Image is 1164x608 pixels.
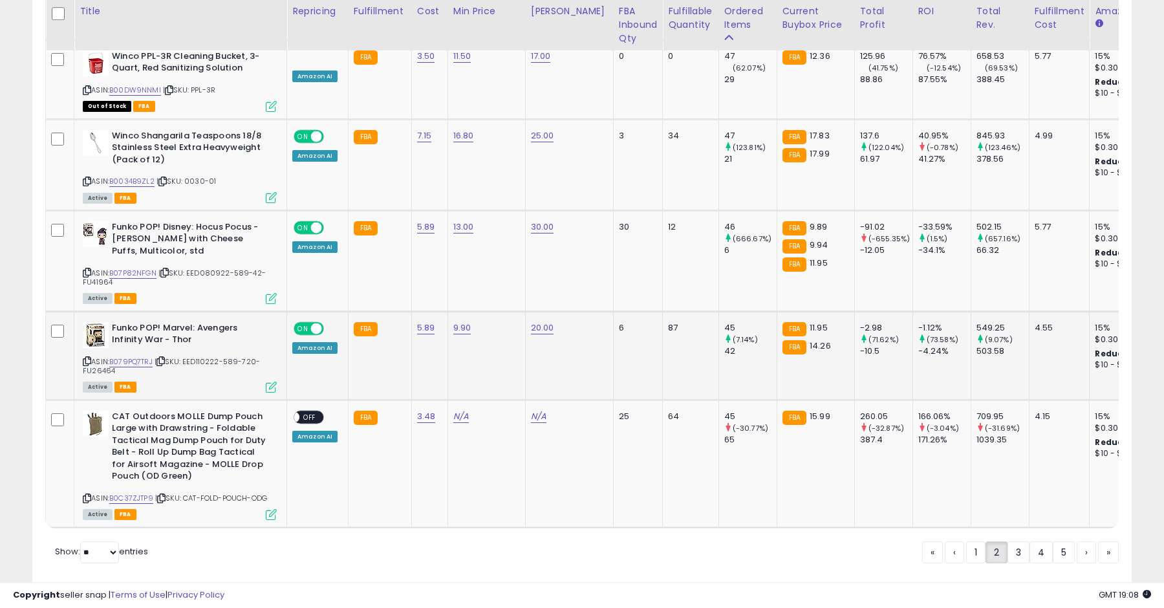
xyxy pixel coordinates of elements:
[810,257,828,269] span: 11.95
[810,340,831,352] span: 14.26
[985,334,1013,345] small: (9.07%)
[354,50,378,65] small: FBA
[292,71,338,82] div: Amazon AI
[782,239,806,254] small: FBA
[976,50,1029,62] div: 658.53
[322,131,343,142] span: OFF
[724,130,777,142] div: 47
[1085,546,1088,559] span: ›
[619,5,658,45] div: FBA inbound Qty
[724,244,777,256] div: 6
[976,244,1029,256] div: 66.32
[80,5,281,18] div: Title
[668,411,708,422] div: 64
[1008,541,1029,563] a: 3
[1095,18,1103,30] small: Amazon Fees.
[531,5,608,18] div: [PERSON_NAME]
[860,345,912,357] div: -10.5
[733,142,766,153] small: (123.81%)
[112,221,269,261] b: Funko POP! Disney: Hocus Pocus - [PERSON_NAME] with Cheese Puffs, Multicolor, std
[733,63,766,73] small: (62.07%)
[55,545,148,558] span: Show: entries
[295,223,311,233] span: ON
[83,221,277,303] div: ASIN:
[724,5,771,32] div: Ordered Items
[114,293,136,304] span: FBA
[292,241,338,253] div: Amazon AI
[109,176,155,187] a: B0034B9ZL2
[724,221,777,233] div: 46
[985,63,1018,73] small: (69.53%)
[668,5,713,32] div: Fulfillable Quantity
[292,150,338,162] div: Amazon AI
[83,382,113,393] span: All listings currently available for purchase on Amazon
[453,129,474,142] a: 16.80
[13,589,224,602] div: seller snap | |
[976,411,1029,422] div: 709.95
[976,221,1029,233] div: 502.15
[724,50,777,62] div: 47
[733,423,768,433] small: (-30.77%)
[83,130,109,156] img: 21EOlVv-aPL._SL40_.jpg
[354,411,378,425] small: FBA
[810,239,828,251] span: 9.94
[167,589,224,601] a: Privacy Policy
[83,221,109,247] img: 41ogcEVc7UL._SL40_.jpg
[417,221,435,233] a: 5.89
[1035,50,1080,62] div: 5.77
[918,50,971,62] div: 76.57%
[109,85,161,96] a: B00DW9NNMI
[918,411,971,422] div: 166.06%
[531,321,554,334] a: 20.00
[453,221,474,233] a: 13.00
[860,221,912,233] div: -91.02
[417,129,432,142] a: 7.15
[354,130,378,144] small: FBA
[322,323,343,334] span: OFF
[83,322,277,391] div: ASIN:
[668,130,708,142] div: 34
[112,411,269,486] b: CAT Outdoors MOLLE Dump Pouch Large with Drawstring - Foldable Tactical Mag Dump Pouch for Duty B...
[1035,5,1084,32] div: Fulfillment Cost
[111,589,166,601] a: Terms of Use
[354,5,406,18] div: Fulfillment
[868,233,911,244] small: (-655.35%)
[868,63,898,73] small: (41.75%)
[133,101,155,112] span: FBA
[417,410,436,423] a: 3.48
[810,147,830,160] span: 17.99
[810,410,830,422] span: 15.99
[782,340,806,354] small: FBA
[417,50,435,63] a: 3.50
[810,321,828,334] span: 11.95
[724,434,777,446] div: 65
[918,153,971,165] div: 41.27%
[292,342,338,354] div: Amazon AI
[453,50,471,63] a: 11.50
[966,541,986,563] a: 1
[114,382,136,393] span: FBA
[109,493,153,504] a: B0C37ZJTP9
[782,50,806,65] small: FBA
[83,411,277,519] div: ASIN:
[112,130,269,169] b: Winco Shangarila Teaspoons 18/8 Stainless Steel Extra Heavyweight (Pack of 12)
[354,322,378,336] small: FBA
[724,322,777,334] div: 45
[782,257,806,272] small: FBA
[83,322,109,348] img: 51WESzSzfvL._SL40_.jpg
[860,244,912,256] div: -12.05
[1035,411,1080,422] div: 4.15
[985,233,1020,244] small: (657.16%)
[1035,221,1080,233] div: 5.77
[1099,589,1151,601] span: 2025-10-8 19:08 GMT
[927,233,948,244] small: (1.5%)
[927,63,961,73] small: (-12.54%)
[109,268,156,279] a: B07P82NFGN
[109,356,153,367] a: B079PQ7TRJ
[453,410,469,423] a: N/A
[531,221,554,233] a: 30.00
[918,74,971,85] div: 87.55%
[83,101,131,112] span: All listings that are currently out of stock and unavailable for purchase on Amazon
[918,221,971,233] div: -33.59%
[724,345,777,357] div: 42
